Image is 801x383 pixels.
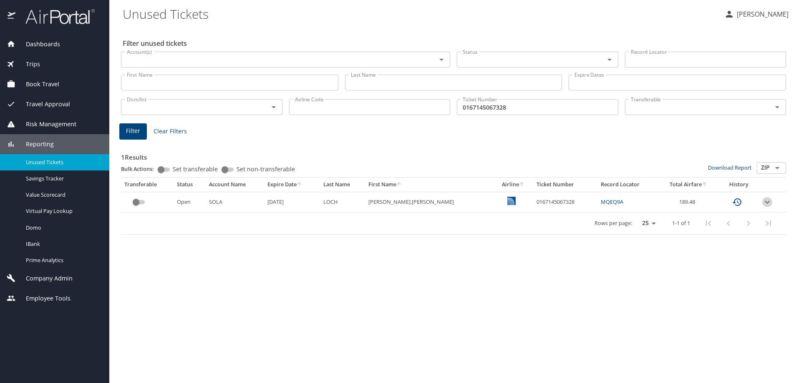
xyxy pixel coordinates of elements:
[702,182,708,188] button: sort
[15,274,73,283] span: Company Admin
[493,178,533,192] th: Airline
[264,192,320,212] td: [DATE]
[762,197,772,207] button: expand row
[15,100,70,109] span: Travel Approval
[533,192,598,212] td: 0167145067328
[264,178,320,192] th: Expire Date
[604,54,615,65] button: Open
[597,178,658,192] th: Record Locator
[268,101,280,113] button: Open
[26,175,99,183] span: Savings Tracker
[173,166,218,172] span: Set transferable
[206,178,264,192] th: Account Name
[659,192,719,212] td: 189.48
[15,140,54,149] span: Reporting
[154,126,187,137] span: Clear Filters
[150,124,190,139] button: Clear Filters
[26,191,99,199] span: Value Scorecard
[206,192,264,212] td: SOLA
[734,9,788,19] p: [PERSON_NAME]
[771,162,783,174] button: Open
[15,80,59,89] span: Book Travel
[16,8,95,25] img: airportal-logo.png
[15,120,76,129] span: Risk Management
[719,178,759,192] th: History
[26,256,99,264] span: Prime Analytics
[771,101,783,113] button: Open
[123,1,718,27] h1: Unused Tickets
[721,7,792,22] button: [PERSON_NAME]
[121,148,786,162] h3: 1 Results
[121,178,786,235] table: custom pagination table
[26,158,99,166] span: Unused Tickets
[320,178,365,192] th: Last Name
[396,182,402,188] button: sort
[237,166,295,172] span: Set non-transferable
[436,54,447,65] button: Open
[15,294,71,303] span: Employee Tools
[708,164,752,171] a: Download Report
[174,178,206,192] th: Status
[121,165,161,173] p: Bulk Actions:
[126,126,140,136] span: Filter
[8,8,16,25] img: icon-airportal.png
[365,178,494,192] th: First Name
[174,192,206,212] td: Open
[659,178,719,192] th: Total Airfare
[124,181,170,188] div: Transferable
[594,220,632,226] p: Rows per page:
[119,123,147,140] button: Filter
[15,60,40,69] span: Trips
[123,37,788,50] h2: Filter unused tickets
[26,207,99,215] span: Virtual Pay Lookup
[26,240,99,248] span: IBank
[519,182,525,188] button: sort
[297,182,302,188] button: sort
[635,217,659,230] select: rows per page
[601,198,623,205] a: MQEQ9A
[365,192,494,212] td: [PERSON_NAME].[PERSON_NAME]
[672,220,690,226] p: 1-1 of 1
[320,192,365,212] td: LOCH
[507,197,516,205] img: United Airlines
[533,178,598,192] th: Ticket Number
[26,224,99,232] span: Domo
[15,40,60,49] span: Dashboards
